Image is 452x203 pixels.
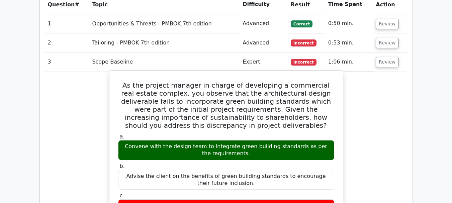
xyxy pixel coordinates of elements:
[45,53,90,72] td: 3
[89,53,240,72] td: Scope Baseline
[326,53,373,72] td: 1:06 min.
[48,1,75,8] span: Question
[240,14,288,33] td: Advanced
[120,133,125,140] span: a.
[240,33,288,53] td: Advanced
[376,38,398,48] button: Review
[326,14,373,33] td: 0:50 min.
[118,140,334,160] div: Convene with the design team to integrate green building standards as per the requirements.
[45,14,90,33] td: 1
[120,192,124,199] span: c.
[291,20,312,27] span: Correct
[45,33,90,53] td: 2
[117,81,335,129] h5: As the project manager in charge of developing a commercial real estate complex, you observe that...
[89,33,240,53] td: Tailoring - PMBOK 7th edition
[120,163,125,169] span: b.
[291,39,317,46] span: Incorrect
[326,33,373,53] td: 0:53 min.
[89,14,240,33] td: Opportunities & Threats - PMBOK 7th edition
[118,170,334,190] div: Advise the client on the benefits of green building standards to encourage their future inclusion.
[291,59,317,66] span: Incorrect
[376,57,398,67] button: Review
[376,19,398,29] button: Review
[240,53,288,72] td: Expert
